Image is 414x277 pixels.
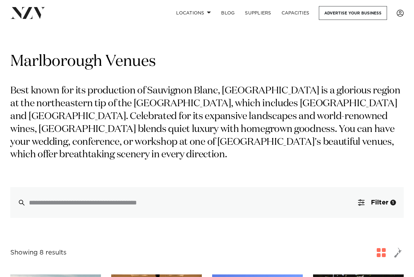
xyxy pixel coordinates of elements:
[319,6,387,20] a: Advertise your business
[240,6,276,20] a: SUPPLIERS
[390,200,396,205] div: 1
[276,6,315,20] a: Capacities
[10,85,404,161] p: Best known for its production of Sauvignon Blanc, [GEOGRAPHIC_DATA] is a glorious region at the n...
[10,248,67,258] div: Showing 8 results
[350,187,404,218] button: Filter1
[216,6,240,20] a: BLOG
[10,7,45,19] img: nzv-logo.png
[10,52,404,72] h1: Marlborough Venues
[371,199,388,206] span: Filter
[171,6,216,20] a: Locations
